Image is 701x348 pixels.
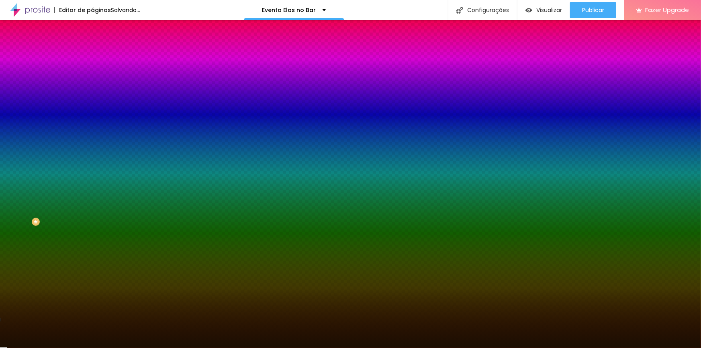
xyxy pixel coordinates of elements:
button: Visualizar [517,2,570,18]
div: Editor de páginas [54,7,111,13]
span: Fazer Upgrade [645,6,689,13]
div: Salvando... [111,7,140,13]
img: Icone [456,7,463,14]
img: view-1.svg [525,7,532,14]
span: Visualizar [536,7,562,13]
p: Evento Elas no Bar [262,7,316,13]
button: Publicar [570,2,616,18]
span: Publicar [582,7,604,13]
